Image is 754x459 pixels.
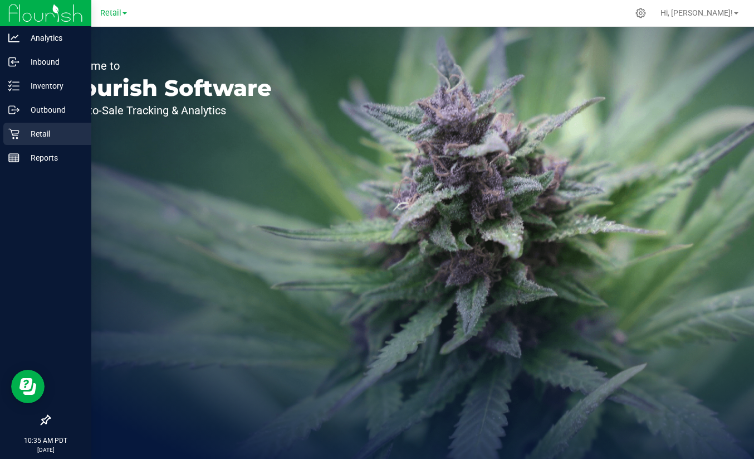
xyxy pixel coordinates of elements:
p: 10:35 AM PDT [5,436,86,446]
p: Reports [19,151,86,165]
div: Manage settings [634,8,648,18]
p: Flourish Software [60,77,272,99]
inline-svg: Analytics [8,32,19,44]
inline-svg: Outbound [8,104,19,115]
inline-svg: Inbound [8,56,19,67]
p: Inventory [19,79,86,93]
inline-svg: Inventory [8,80,19,91]
p: [DATE] [5,446,86,454]
span: Hi, [PERSON_NAME]! [660,8,733,17]
span: Retail [100,8,121,18]
p: Retail [19,127,86,141]
p: Outbound [19,103,86,117]
p: Seed-to-Sale Tracking & Analytics [60,105,272,116]
inline-svg: Reports [8,152,19,163]
p: Inbound [19,55,86,69]
inline-svg: Retail [8,128,19,139]
p: Welcome to [60,60,272,71]
iframe: Resource center [11,370,45,403]
p: Analytics [19,31,86,45]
